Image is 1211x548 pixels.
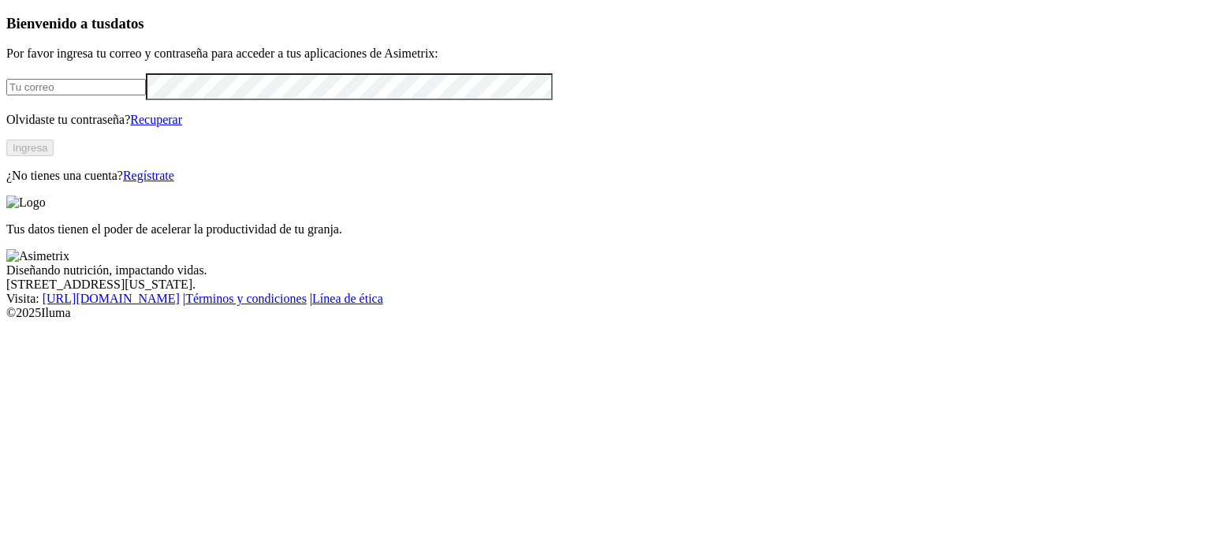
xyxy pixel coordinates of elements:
[6,306,1205,320] div: © 2025 Iluma
[312,292,383,305] a: Línea de ética
[6,196,46,210] img: Logo
[6,169,1205,183] p: ¿No tienes una cuenta?
[6,222,1205,237] p: Tus datos tienen el poder de acelerar la productividad de tu granja.
[6,249,69,263] img: Asimetrix
[6,47,1205,61] p: Por favor ingresa tu correo y contraseña para acceder a tus aplicaciones de Asimetrix:
[6,140,54,156] button: Ingresa
[110,15,144,32] span: datos
[6,113,1205,127] p: Olvidaste tu contraseña?
[6,79,146,95] input: Tu correo
[43,292,180,305] a: [URL][DOMAIN_NAME]
[130,113,182,126] a: Recuperar
[123,169,174,182] a: Regístrate
[185,292,307,305] a: Términos y condiciones
[6,278,1205,292] div: [STREET_ADDRESS][US_STATE].
[6,292,1205,306] div: Visita : | |
[6,15,1205,32] h3: Bienvenido a tus
[6,263,1205,278] div: Diseñando nutrición, impactando vidas.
